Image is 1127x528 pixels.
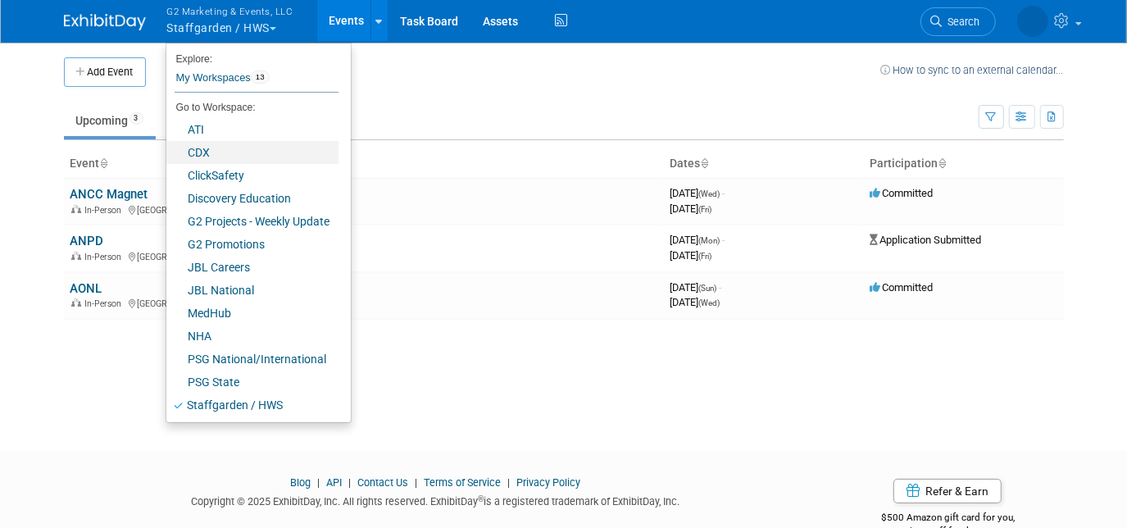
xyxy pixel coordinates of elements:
[326,476,342,489] a: API
[699,298,720,307] span: (Wed)
[670,234,725,246] span: [DATE]
[64,490,808,509] div: Copyright © 2025 ExhibitDay, Inc. All rights reserved. ExhibitDay is a registered trademark of Ex...
[516,476,580,489] a: Privacy Policy
[723,234,725,246] span: -
[701,157,709,170] a: Sort by Start Date
[670,249,712,262] span: [DATE]
[424,476,501,489] a: Terms of Service
[166,279,339,302] a: JBL National
[664,150,864,178] th: Dates
[938,157,947,170] a: Sort by Participation Type
[864,150,1064,178] th: Participation
[70,203,657,216] div: [GEOGRAPHIC_DATA], [GEOGRAPHIC_DATA]
[344,476,355,489] span: |
[723,187,725,199] span: -
[64,14,146,30] img: ExhibitDay
[478,494,484,503] sup: ®
[159,105,222,136] a: Past3
[313,476,324,489] span: |
[870,281,934,294] span: Committed
[670,203,712,215] span: [DATE]
[100,157,108,170] a: Sort by Event Name
[166,302,339,325] a: MedHub
[166,371,339,394] a: PSG State
[881,64,1064,76] a: How to sync to an external calendar...
[166,49,339,64] li: Explore:
[166,164,339,187] a: ClickSafety
[70,234,104,248] a: ANPD
[85,205,127,216] span: In-Person
[870,234,982,246] span: Application Submitted
[1017,6,1048,37] img: Laine Butler
[70,249,657,262] div: [GEOGRAPHIC_DATA], [GEOGRAPHIC_DATA]
[130,112,143,125] span: 3
[411,476,421,489] span: |
[670,187,725,199] span: [DATE]
[699,205,712,214] span: (Fri)
[71,205,81,213] img: In-Person Event
[71,298,81,307] img: In-Person Event
[167,2,293,20] span: G2 Marketing & Events, LLC
[85,252,127,262] span: In-Person
[64,150,664,178] th: Event
[699,189,720,198] span: (Wed)
[71,252,81,260] img: In-Person Event
[870,187,934,199] span: Committed
[166,325,339,348] a: NHA
[670,296,720,308] span: [DATE]
[64,57,146,87] button: Add Event
[166,141,339,164] a: CDX
[699,252,712,261] span: (Fri)
[166,210,339,233] a: G2 Projects - Weekly Update
[166,256,339,279] a: JBL Careers
[699,236,720,245] span: (Mon)
[699,284,717,293] span: (Sun)
[290,476,311,489] a: Blog
[357,476,408,489] a: Contact Us
[166,394,339,416] a: Staffgarden / HWS
[893,479,1002,503] a: Refer & Earn
[166,118,339,141] a: ATI
[166,233,339,256] a: G2 Promotions
[175,64,339,92] a: My Workspaces13
[166,348,339,371] a: PSG National/International
[720,281,722,294] span: -
[503,476,514,489] span: |
[920,7,996,36] a: Search
[70,281,102,296] a: AONL
[251,71,270,84] span: 13
[64,105,156,136] a: Upcoming3
[943,16,980,28] span: Search
[166,187,339,210] a: Discovery Education
[85,298,127,309] span: In-Person
[70,187,148,202] a: ANCC Magnet
[670,281,722,294] span: [DATE]
[70,296,657,309] div: [GEOGRAPHIC_DATA], [GEOGRAPHIC_DATA]
[166,97,339,118] li: Go to Workspace:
